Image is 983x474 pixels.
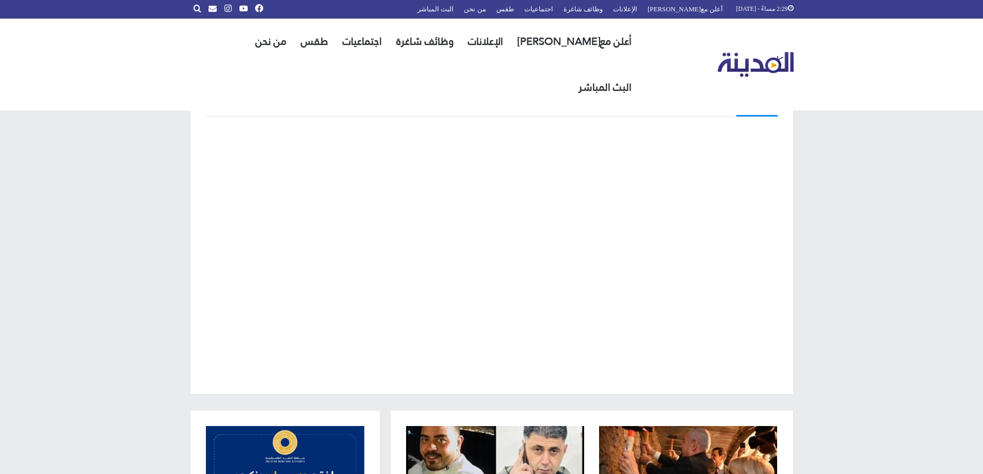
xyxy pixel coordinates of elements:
[510,19,639,64] a: أعلن مع[PERSON_NAME]
[389,19,461,64] a: وظائف شاغرة
[248,19,294,64] a: من نحن
[718,52,794,77] img: تلفزيون المدينة
[294,19,335,64] a: طقس
[335,19,389,64] a: اجتماعيات
[571,64,639,110] a: البث المباشر
[461,19,510,64] a: الإعلانات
